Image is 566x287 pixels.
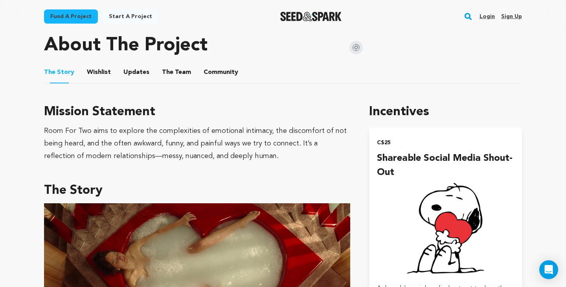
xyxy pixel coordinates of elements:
h3: The Story [44,181,350,200]
a: Start a project [103,9,158,24]
img: Seed&Spark Logo Dark Mode [280,12,342,21]
span: The [162,68,173,77]
a: Sign up [501,10,522,23]
h3: Mission Statement [44,103,350,121]
span: Wishlist [87,68,111,77]
span: The [44,68,55,77]
span: Team [162,68,191,77]
span: Community [204,68,238,77]
div: Open Intercom Messenger [539,260,558,279]
h4: Shareable Social Media Shout-Out [377,151,514,180]
span: Updates [123,68,149,77]
img: Seed&Spark Instagram Icon [349,41,363,54]
a: Fund a project [44,9,98,24]
span: Story [44,68,74,77]
img: incentive [377,180,514,277]
h1: Incentives [369,103,522,121]
h2: C$25 [377,137,514,148]
a: Login [480,10,495,23]
a: Seed&Spark Homepage [280,12,342,21]
div: Room For Two aims to explore the complexities of emotional intimacy, the discomfort of not being ... [44,125,350,162]
h1: About The Project [44,36,208,55]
